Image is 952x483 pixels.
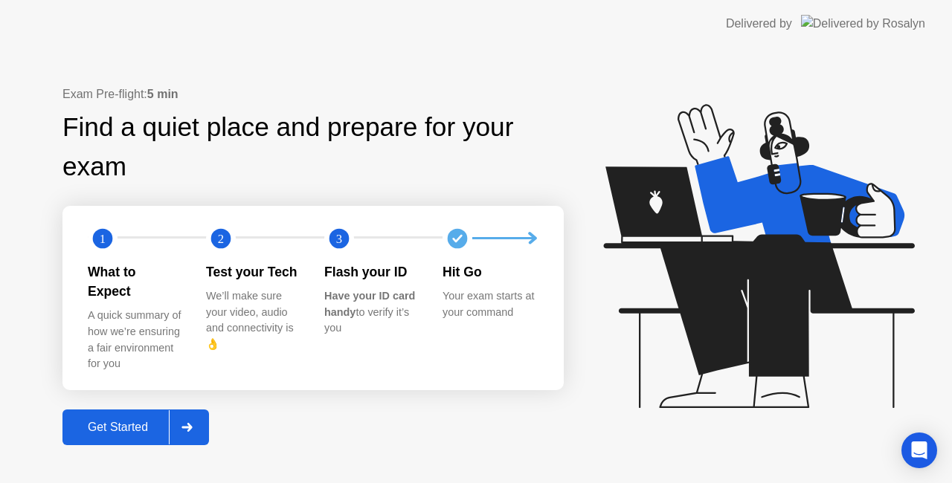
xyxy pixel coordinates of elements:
div: Flash your ID [324,262,419,282]
div: Get Started [67,421,169,434]
div: Your exam starts at your command [443,288,537,320]
b: Have your ID card handy [324,290,415,318]
div: We’ll make sure your video, audio and connectivity is 👌 [206,288,300,352]
div: Test your Tech [206,262,300,282]
text: 3 [336,231,342,245]
button: Get Started [62,409,209,445]
b: 5 min [147,88,178,100]
div: to verify it’s you [324,288,419,337]
text: 2 [218,231,224,245]
img: Delivered by Rosalyn [801,15,925,32]
div: Open Intercom Messenger [901,432,937,468]
div: Hit Go [443,262,537,282]
div: Find a quiet place and prepare for your exam [62,108,564,187]
div: What to Expect [88,262,182,302]
div: A quick summary of how we’re ensuring a fair environment for you [88,308,182,372]
div: Delivered by [726,15,792,33]
text: 1 [100,231,106,245]
div: Exam Pre-flight: [62,85,564,103]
